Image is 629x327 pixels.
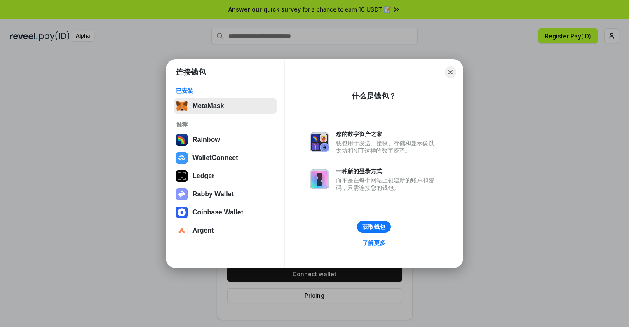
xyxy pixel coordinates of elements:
div: WalletConnect [192,154,238,162]
img: svg+xml,%3Csvg%20xmlns%3D%22http%3A%2F%2Fwww.w3.org%2F2000%2Fsvg%22%20fill%3D%22none%22%20viewBox... [310,169,329,189]
button: Coinbase Wallet [174,204,277,221]
button: Argent [174,222,277,239]
div: 已安装 [176,87,275,94]
div: 您的数字资产之家 [336,130,438,138]
div: 了解更多 [362,239,385,247]
a: 了解更多 [357,238,390,248]
div: Ledger [192,172,214,180]
div: 钱包用于发送、接收、存储和显示像以太坊和NFT这样的数字资产。 [336,139,438,154]
div: 推荐 [176,121,275,128]
button: WalletConnect [174,150,277,166]
h1: 连接钱包 [176,67,206,77]
button: Rabby Wallet [174,186,277,202]
img: svg+xml,%3Csvg%20width%3D%2228%22%20height%3D%2228%22%20viewBox%3D%220%200%2028%2028%22%20fill%3D... [176,225,188,236]
div: Argent [192,227,214,234]
div: 一种新的登录方式 [336,167,438,175]
button: MetaMask [174,98,277,114]
button: Rainbow [174,132,277,148]
button: 获取钱包 [357,221,391,233]
div: MetaMask [192,102,224,110]
div: 什么是钱包？ [352,91,396,101]
div: Rainbow [192,136,220,144]
button: Close [445,66,456,78]
img: svg+xml,%3Csvg%20fill%3D%22none%22%20height%3D%2233%22%20viewBox%3D%220%200%2035%2033%22%20width%... [176,100,188,112]
img: svg+xml,%3Csvg%20width%3D%2228%22%20height%3D%2228%22%20viewBox%3D%220%200%2028%2028%22%20fill%3D... [176,152,188,164]
img: svg+xml,%3Csvg%20xmlns%3D%22http%3A%2F%2Fwww.w3.org%2F2000%2Fsvg%22%20fill%3D%22none%22%20viewBox... [310,132,329,152]
div: Rabby Wallet [192,191,234,198]
img: svg+xml,%3Csvg%20xmlns%3D%22http%3A%2F%2Fwww.w3.org%2F2000%2Fsvg%22%20fill%3D%22none%22%20viewBox... [176,188,188,200]
div: 获取钱包 [362,223,385,231]
img: svg+xml,%3Csvg%20width%3D%22120%22%20height%3D%22120%22%20viewBox%3D%220%200%20120%20120%22%20fil... [176,134,188,146]
div: 而不是在每个网站上创建新的账户和密码，只需连接您的钱包。 [336,176,438,191]
button: Ledger [174,168,277,184]
img: svg+xml,%3Csvg%20xmlns%3D%22http%3A%2F%2Fwww.w3.org%2F2000%2Fsvg%22%20width%3D%2228%22%20height%3... [176,170,188,182]
div: Coinbase Wallet [192,209,243,216]
img: svg+xml,%3Csvg%20width%3D%2228%22%20height%3D%2228%22%20viewBox%3D%220%200%2028%2028%22%20fill%3D... [176,207,188,218]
